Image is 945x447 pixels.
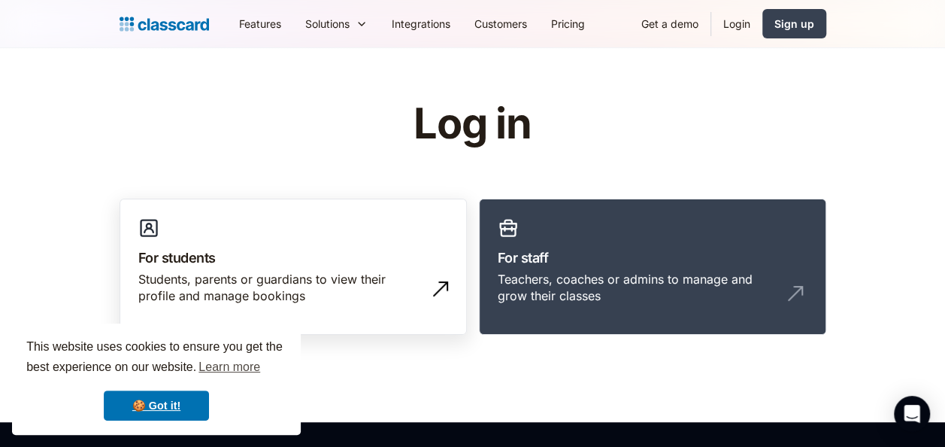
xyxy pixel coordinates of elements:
[138,271,418,305] div: Students, parents or guardians to view their profile and manage bookings
[227,7,293,41] a: Features
[120,199,467,336] a: For studentsStudents, parents or guardians to view their profile and manage bookings
[762,9,826,38] a: Sign up
[104,391,209,421] a: dismiss cookie message
[196,356,262,379] a: learn more about cookies
[539,7,597,41] a: Pricing
[629,7,710,41] a: Get a demo
[26,338,286,379] span: This website uses cookies to ensure you get the best experience on our website.
[479,199,826,336] a: For staffTeachers, coaches or admins to manage and grow their classes
[138,248,448,268] h3: For students
[380,7,462,41] a: Integrations
[12,324,301,435] div: cookieconsent
[498,271,777,305] div: Teachers, coaches or admins to manage and grow their classes
[774,16,814,32] div: Sign up
[462,7,539,41] a: Customers
[305,16,350,32] div: Solutions
[894,396,930,432] div: Open Intercom Messenger
[234,101,711,147] h1: Log in
[293,7,380,41] div: Solutions
[120,14,209,35] a: home
[711,7,762,41] a: Login
[498,248,807,268] h3: For staff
